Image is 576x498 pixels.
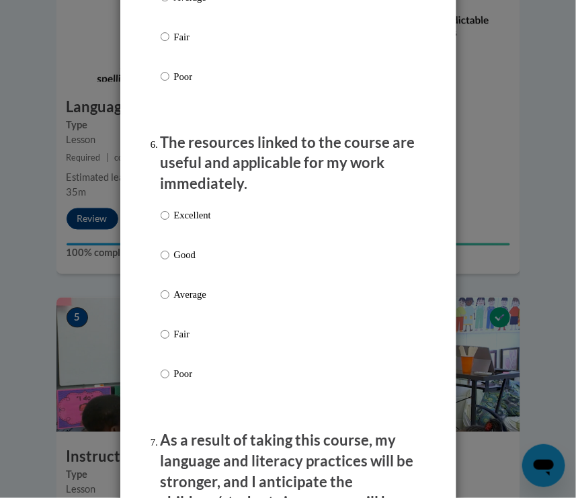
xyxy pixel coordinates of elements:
p: Poor [174,69,211,84]
p: Average [174,288,211,302]
p: Good [174,248,211,263]
input: Fair [161,327,169,342]
p: The resources linked to the course are useful and applicable for my work immediately. [161,133,416,195]
input: Average [161,288,169,302]
p: Poor [174,367,211,382]
p: Fair [174,327,211,342]
input: Fair [161,30,169,44]
input: Poor [161,69,169,84]
input: Excellent [161,208,169,223]
p: Fair [174,30,211,44]
input: Good [161,248,169,263]
p: Excellent [174,208,211,223]
input: Poor [161,367,169,382]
